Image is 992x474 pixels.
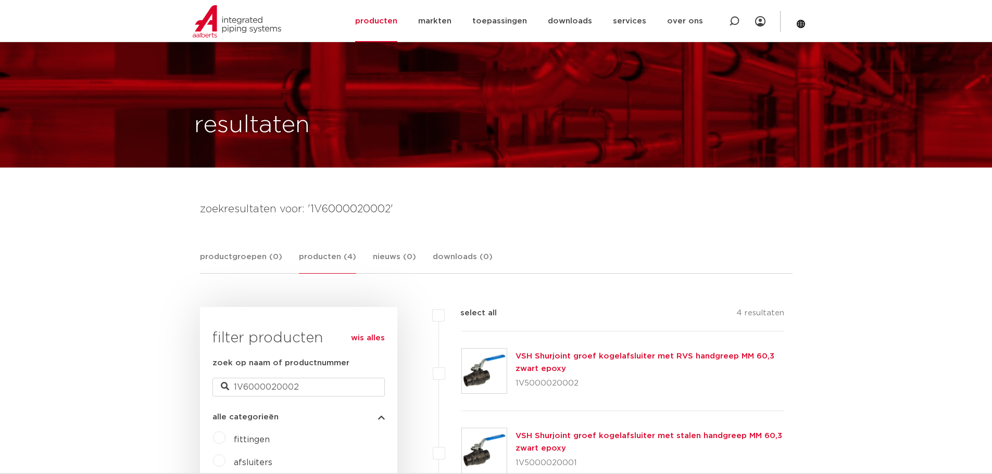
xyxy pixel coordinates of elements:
p: 1V5000020002 [516,375,785,392]
input: zoeken [212,378,385,396]
p: 4 resultaten [736,307,784,323]
img: Thumbnail for VSH Shurjoint groef kogelafsluiter met stalen handgreep MM 60,3 zwart epoxy [462,428,507,473]
img: Thumbnail for VSH Shurjoint groef kogelafsluiter met RVS handgreep MM 60,3 zwart epoxy [462,349,507,393]
a: downloads (0) [433,251,493,273]
h3: filter producten [212,328,385,349]
h1: resultaten [194,109,310,142]
a: wis alles [351,332,385,344]
label: select all [445,307,497,319]
a: VSH Shurjoint groef kogelafsluiter met stalen handgreep MM 60,3 zwart epoxy [516,432,782,452]
button: alle categorieën [212,413,385,421]
span: alle categorieën [212,413,279,421]
a: nieuws (0) [373,251,416,273]
a: productgroepen (0) [200,251,282,273]
p: 1V5000020001 [516,455,785,471]
label: zoek op naam of productnummer [212,357,349,369]
a: fittingen [234,435,270,444]
h4: zoekresultaten voor: '1V6000020002' [200,201,793,217]
a: producten (4) [299,251,356,274]
a: afsluiters [234,458,272,467]
a: VSH Shurjoint groef kogelafsluiter met RVS handgreep MM 60,3 zwart epoxy [516,352,774,373]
